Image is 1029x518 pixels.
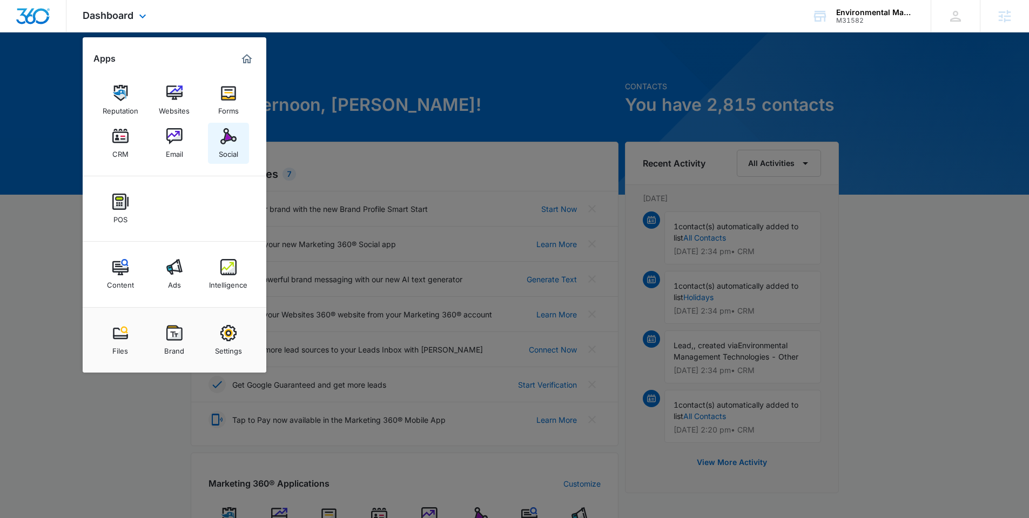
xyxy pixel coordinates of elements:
h2: Apps [93,54,116,64]
a: POS [100,188,141,229]
div: Settings [215,341,242,355]
a: Files [100,320,141,361]
div: POS [113,210,127,224]
a: Brand [154,320,195,361]
div: Files [112,341,128,355]
div: CRM [112,144,129,158]
div: Intelligence [209,275,247,289]
a: CRM [100,123,141,164]
div: Reputation [103,101,138,115]
a: Intelligence [208,254,249,295]
div: Email [166,144,183,158]
div: Content [107,275,134,289]
a: Email [154,123,195,164]
a: Marketing 360® Dashboard [238,50,255,68]
div: Forms [218,101,239,115]
a: Forms [208,79,249,121]
div: account id [836,17,915,24]
a: Ads [154,254,195,295]
a: Social [208,123,249,164]
a: Reputation [100,79,141,121]
div: Websites [159,101,190,115]
span: Dashboard [83,10,133,21]
a: Websites [154,79,195,121]
div: account name [836,8,915,17]
div: Brand [164,341,184,355]
div: Ads [168,275,181,289]
div: Social [219,144,238,158]
a: Settings [208,320,249,361]
a: Content [100,254,141,295]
